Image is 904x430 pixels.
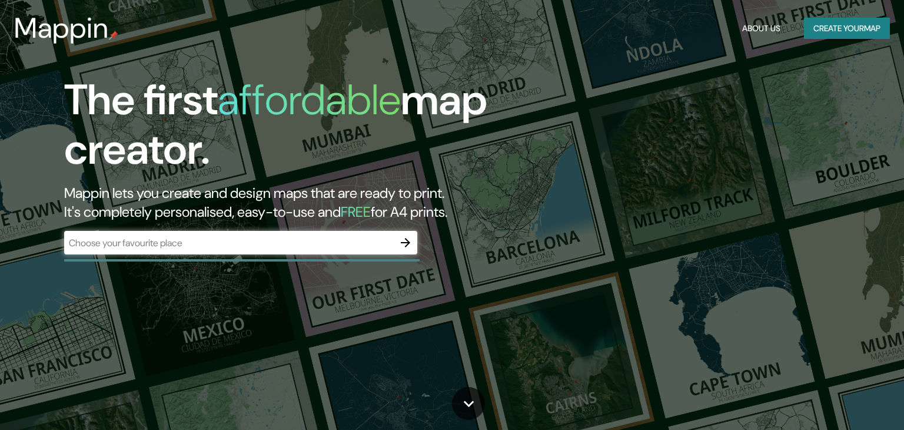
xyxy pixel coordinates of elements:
[64,184,516,221] h2: Mappin lets you create and design maps that are ready to print. It's completely personalised, eas...
[804,18,890,39] button: Create yourmap
[14,12,109,45] h3: Mappin
[64,236,394,250] input: Choose your favourite place
[218,72,401,127] h1: affordable
[341,203,371,221] h5: FREE
[64,75,516,184] h1: The first map creator.
[737,18,785,39] button: About Us
[109,31,118,40] img: mappin-pin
